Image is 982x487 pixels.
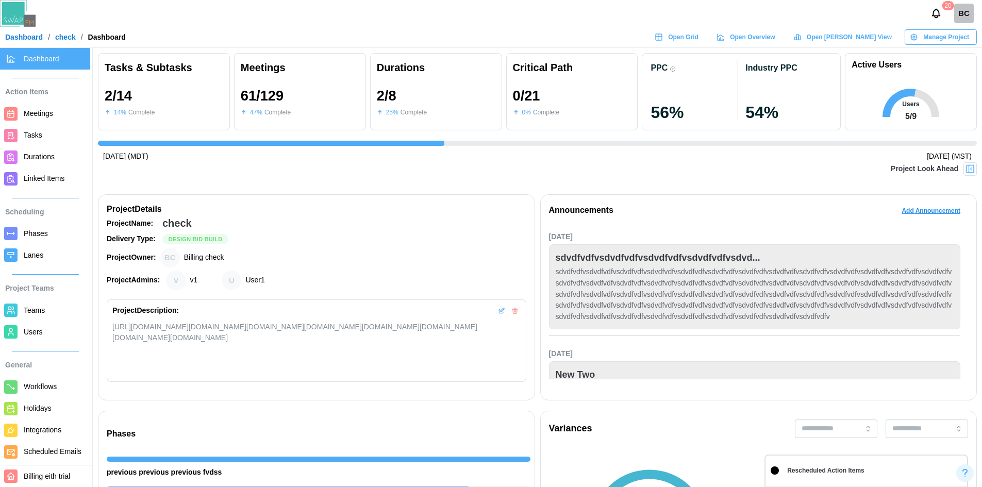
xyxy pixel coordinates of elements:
[942,1,954,10] div: 20
[522,108,531,117] div: 0 %
[650,29,706,45] a: Open Grid
[24,153,55,161] span: Durations
[651,104,737,121] div: 56 %
[927,151,972,162] div: [DATE] (MST)
[88,33,126,41] div: Dashboard
[184,252,224,263] div: Billing check
[241,60,359,76] div: Meetings
[807,30,892,44] span: Open [PERSON_NAME] View
[24,306,45,314] span: Teams
[112,322,521,343] div: [URL][DOMAIN_NAME][DOMAIN_NAME][DOMAIN_NAME][DOMAIN_NAME][DOMAIN_NAME][DOMAIN_NAME][DOMAIN_NAME][...
[24,229,48,238] span: Phases
[513,88,540,104] div: 0 / 21
[711,29,783,45] a: Open Overview
[24,251,43,259] span: Lanes
[549,231,961,243] div: [DATE]
[24,426,61,434] span: Integrations
[24,382,57,391] span: Workflows
[902,204,960,218] span: Add Announcement
[556,368,595,382] div: New Two
[852,60,902,71] h1: Active Users
[549,348,961,360] div: [DATE]
[965,164,975,174] img: Project Look Ahead Button
[549,422,592,436] div: Variances
[905,29,977,45] button: Manage Project
[556,266,954,322] div: sdvdfvdfvsdvdfvdfvsdvdfvdfvsdvdfvdfvsdvdfvdfvsdvdfvdfvsdvdfvdfvsdvdfvdfvsdvdfvdfvsdvdfvdfvsdvdfvd...
[386,108,398,117] div: 25 %
[954,4,974,23] div: BC
[107,467,530,478] div: previous previous previous fvdss
[112,305,179,316] div: Project Description:
[107,218,158,229] div: Project Name:
[105,88,132,104] div: 2 / 14
[533,108,559,117] div: Complete
[48,33,50,41] div: /
[162,215,192,231] div: check
[730,30,775,44] span: Open Overview
[166,271,186,290] div: v1
[549,204,613,217] div: Announcements
[160,248,180,267] div: Billing check
[114,108,126,117] div: 14 %
[668,30,698,44] span: Open Grid
[55,33,76,41] a: check
[24,131,42,139] span: Tasks
[401,108,427,117] div: Complete
[107,253,156,261] strong: Project Owner:
[245,275,264,286] div: User1
[264,108,291,117] div: Complete
[745,104,832,121] div: 54 %
[24,447,81,456] span: Scheduled Emails
[377,60,495,76] div: Durations
[241,88,284,104] div: 61 / 129
[107,203,526,216] div: Project Details
[81,33,83,41] div: /
[105,60,223,76] div: Tasks & Subtasks
[24,55,59,63] span: Dashboard
[107,276,160,284] strong: Project Admins:
[954,4,974,23] a: Billing check
[103,151,148,162] div: [DATE] (MDT)
[513,60,631,76] div: Critical Path
[250,108,262,117] div: 47 %
[190,275,197,286] div: v1
[24,328,43,336] span: Users
[222,271,241,290] div: User1
[745,63,797,73] div: Industry PPC
[377,88,396,104] div: 2 / 8
[24,109,53,117] span: Meetings
[24,174,64,182] span: Linked Items
[107,233,158,245] div: Delivery Type:
[128,108,155,117] div: Complete
[24,472,70,480] span: Billing eith trial
[788,29,900,45] a: Open [PERSON_NAME] View
[107,428,530,441] div: Phases
[927,5,945,22] button: Notifications
[894,203,968,219] button: Add Announcement
[5,33,43,41] a: Dashboard
[891,163,958,175] div: Project Look Ahead
[24,404,52,412] span: Holidays
[923,30,969,44] span: Manage Project
[169,234,223,244] span: Design Bid Build
[651,63,668,73] div: PPC
[787,466,864,476] div: Rescheduled Action Items
[556,251,760,265] div: sdvdfvdfvsdvdfvdfvsdvdfvdfvsdvdfvdfvsdvd...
